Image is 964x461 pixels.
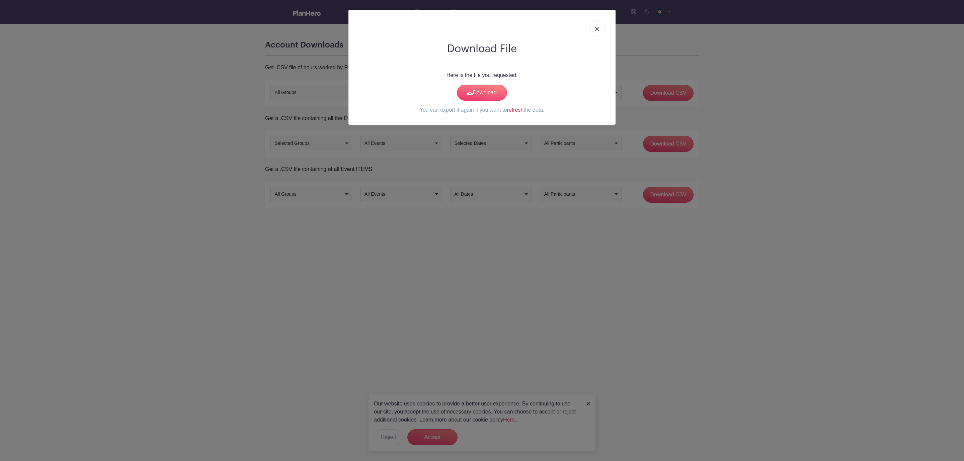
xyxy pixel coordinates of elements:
[507,107,524,113] a: refresh
[354,71,610,79] p: Here is the file you requested:
[354,106,610,114] p: You can export it again if you want to the data.
[354,42,610,55] h2: Download File
[457,85,507,101] a: Download
[595,27,599,31] img: close_button-5f87c8562297e5c2d7936805f587ecaba9071eb48480494691a3f1689db116b3.svg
